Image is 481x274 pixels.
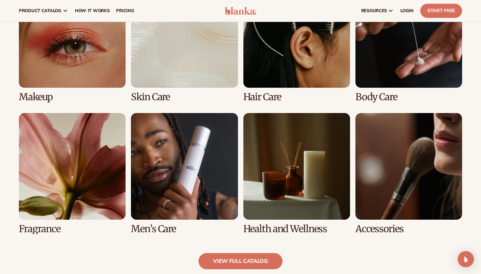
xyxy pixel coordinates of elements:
[420,4,462,18] a: Start Free
[225,7,257,15] img: logo
[361,8,387,13] span: resources
[19,8,61,13] span: product catalog
[116,8,134,13] span: pricing
[75,8,110,13] span: How It Works
[131,113,238,234] div: 6 / 8
[243,92,350,102] h3: Hair Care
[198,253,283,269] a: view full catalog
[400,8,413,13] span: LOGIN
[131,92,238,102] h3: Skin Care
[19,113,126,234] div: 5 / 8
[19,92,126,102] h3: Makeup
[355,92,462,102] h3: Body Care
[243,113,350,234] div: 7 / 8
[458,251,474,267] div: Open Intercom Messenger
[355,113,462,234] div: 8 / 8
